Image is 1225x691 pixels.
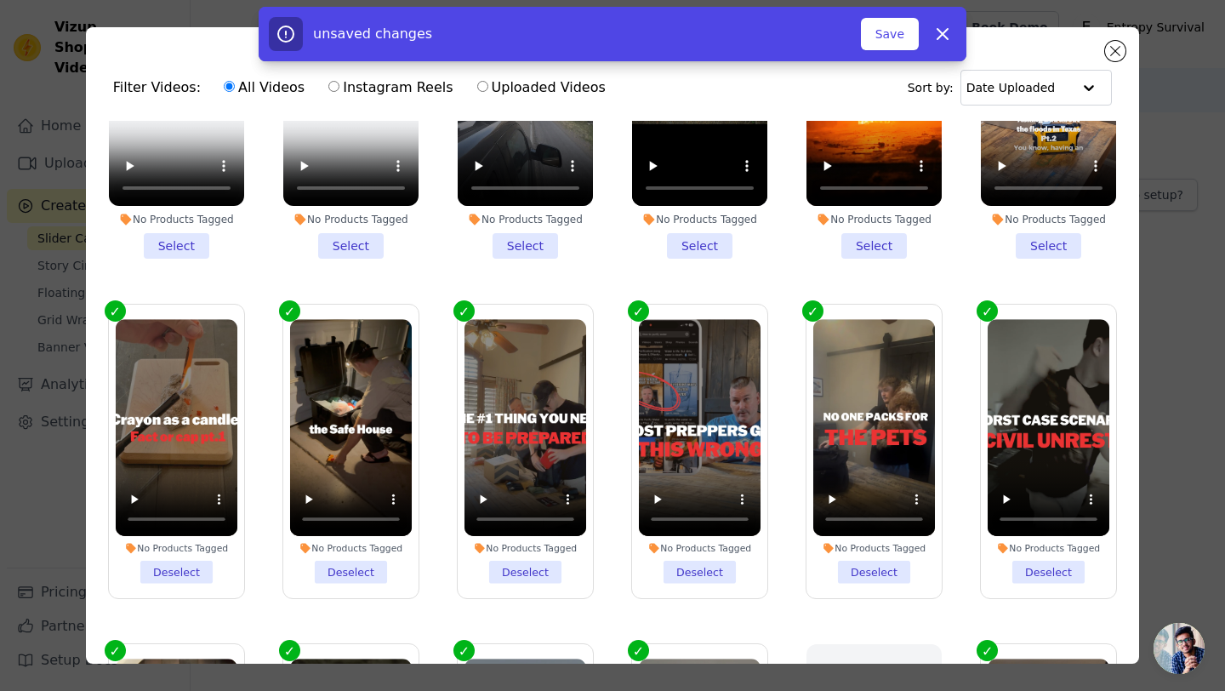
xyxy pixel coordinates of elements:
[313,26,432,42] span: unsaved changes
[458,213,593,226] div: No Products Tagged
[283,213,419,226] div: No Products Tagged
[113,68,615,107] div: Filter Videos:
[290,542,412,554] div: No Products Tagged
[464,542,586,554] div: No Products Tagged
[116,542,237,554] div: No Products Tagged
[813,542,935,554] div: No Products Tagged
[632,213,767,226] div: No Products Tagged
[981,213,1116,226] div: No Products Tagged
[328,77,453,99] label: Instagram Reels
[476,77,607,99] label: Uploaded Videos
[861,18,919,50] button: Save
[988,542,1109,554] div: No Products Tagged
[806,213,942,226] div: No Products Tagged
[639,542,761,554] div: No Products Tagged
[1154,623,1205,674] a: Open chat
[109,213,244,226] div: No Products Tagged
[223,77,305,99] label: All Videos
[908,70,1113,106] div: Sort by:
